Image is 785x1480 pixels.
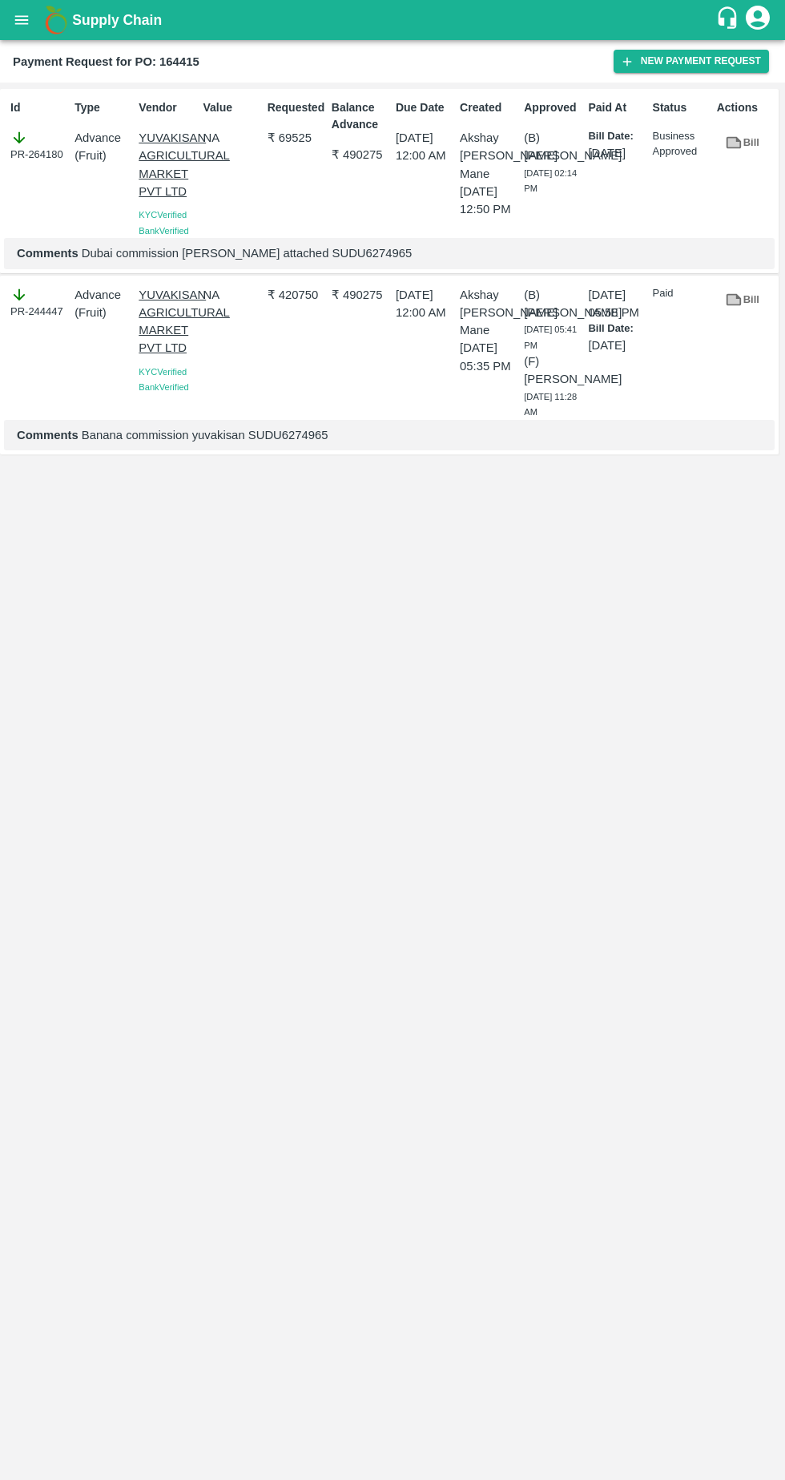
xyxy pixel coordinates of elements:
[715,6,743,34] div: customer-support
[717,286,768,314] a: Bill
[460,286,517,340] p: Akshay [PERSON_NAME] Mane
[3,2,40,38] button: open drawer
[74,129,132,147] p: Advance
[10,286,68,320] div: PR-244447
[396,99,453,116] p: Due Date
[524,392,577,417] span: [DATE] 11:28 AM
[588,99,646,116] p: Paid At
[139,99,196,116] p: Vendor
[74,304,132,321] p: ( Fruit )
[17,426,762,444] p: Banana commission yuvakisan SUDU6274965
[396,286,453,322] p: [DATE] 12:00 AM
[72,12,162,28] b: Supply Chain
[203,129,260,147] p: NA
[524,353,582,389] p: (F) [PERSON_NAME]
[653,129,711,159] p: Business Approved
[588,144,646,162] p: [DATE]
[17,429,78,442] b: Comments
[524,325,577,350] span: [DATE] 05:41 PM
[17,244,762,262] p: Dubai commission [PERSON_NAME] attached SUDU6274965
[139,286,196,357] p: YUVAKISAN AGRICULTURAL MARKET PVT LTD
[332,146,389,163] p: ₹ 490275
[460,339,517,375] p: [DATE] 05:35 PM
[10,99,68,116] p: Id
[74,99,132,116] p: Type
[332,286,389,304] p: ₹ 490275
[717,129,768,157] a: Bill
[268,99,325,116] p: Requested
[524,99,582,116] p: Approved
[139,382,188,392] span: Bank Verified
[588,129,646,144] p: Bill Date:
[268,286,325,304] p: ₹ 420750
[588,321,646,337] p: Bill Date:
[524,129,582,165] p: (B) [PERSON_NAME]
[74,286,132,304] p: Advance
[614,50,769,73] button: New Payment Request
[17,247,78,260] b: Comments
[203,286,260,304] p: NA
[460,99,517,116] p: Created
[396,129,453,165] p: [DATE] 12:00 AM
[74,147,132,164] p: ( Fruit )
[139,367,187,377] span: KYC Verified
[72,9,715,31] a: Supply Chain
[139,226,188,236] span: Bank Verified
[40,4,72,36] img: logo
[524,168,577,194] span: [DATE] 02:14 PM
[460,129,517,183] p: Akshay [PERSON_NAME] Mane
[717,99,775,116] p: Actions
[13,55,199,68] b: Payment Request for PO: 164415
[268,129,325,147] p: ₹ 69525
[653,286,711,301] p: Paid
[588,337,646,354] p: [DATE]
[139,210,187,220] span: KYC Verified
[139,129,196,200] p: YUVAKISAN AGRICULTURAL MARKET PVT LTD
[460,183,517,219] p: [DATE] 12:50 PM
[10,129,68,163] div: PR-264180
[332,99,389,133] p: Balance Advance
[524,286,582,322] p: (B) [PERSON_NAME]
[203,99,260,116] p: Value
[653,99,711,116] p: Status
[743,3,772,37] div: account of current user
[588,286,646,322] p: [DATE] 05:58 PM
